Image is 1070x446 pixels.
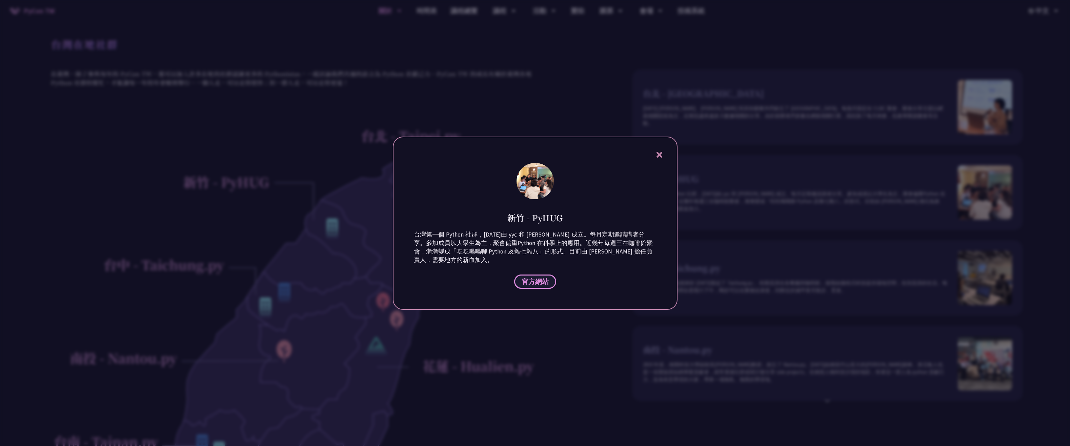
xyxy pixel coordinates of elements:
h1: 新竹 - PyHUG [507,212,563,224]
span: 官方網站 [522,277,549,286]
a: 官方網站 [514,275,556,289]
p: 台灣第一個 Python 社群，[DATE]由 yyc 和 [PERSON_NAME] 成立。每月定期邀請講者分享。參加成員以大學生為主，聚會偏重Python 在科學上的應用。近幾年每週三在咖啡... [414,230,657,264]
img: photo [517,163,554,199]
